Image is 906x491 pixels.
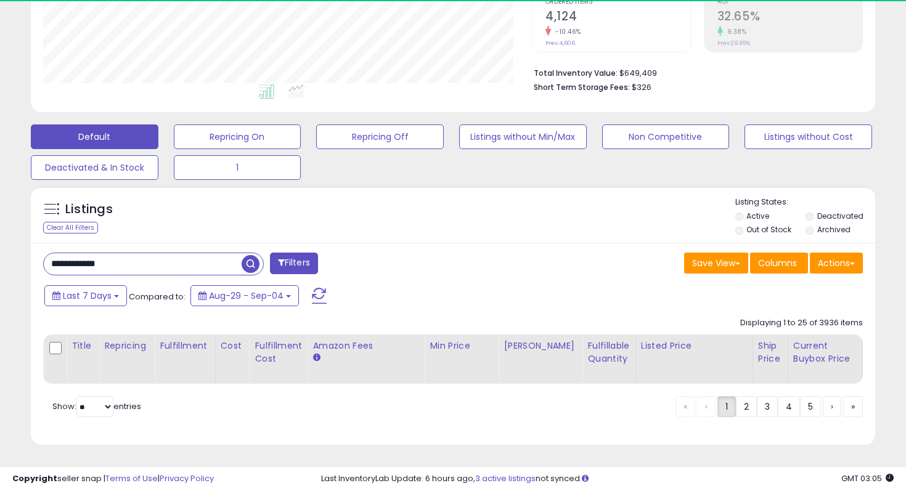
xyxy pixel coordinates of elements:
span: » [851,400,855,413]
div: Min Price [430,339,493,352]
span: Last 7 Days [63,290,112,302]
div: Clear All Filters [43,222,98,233]
div: Fulfillable Quantity [587,339,630,365]
span: › [831,400,833,413]
small: 9.38% [723,27,747,36]
li: $649,409 [534,65,854,79]
a: 3 active listings [475,473,536,484]
h2: 4,124 [545,9,690,26]
div: Repricing [104,339,149,352]
div: Current Buybox Price [793,339,857,365]
a: 1 [717,396,736,417]
button: Repricing Off [316,124,444,149]
h2: 32.65% [717,9,862,26]
button: Actions [810,253,863,274]
div: seller snap | | [12,473,214,485]
div: Last InventoryLab Update: 6 hours ago, not synced. [321,473,894,485]
button: Listings without Cost [745,124,872,149]
span: Columns [758,257,797,269]
span: Show: entries [52,400,141,412]
span: $326 [632,81,651,93]
span: Aug-29 - Sep-04 [209,290,284,302]
button: Last 7 Days [44,285,127,306]
label: Active [746,211,769,221]
button: Repricing On [174,124,301,149]
button: Aug-29 - Sep-04 [190,285,299,306]
label: Out of Stock [746,224,791,235]
button: Listings without Min/Max [459,124,587,149]
label: Archived [817,224,851,235]
div: [PERSON_NAME] [504,339,577,352]
a: 3 [757,396,778,417]
button: Non Competitive [602,124,730,149]
a: 5 [800,396,821,417]
p: Listing States: [735,197,876,208]
span: 2025-09-12 03:05 GMT [841,473,894,484]
small: -10.46% [551,27,581,36]
div: Cost [221,339,245,352]
a: Terms of Use [105,473,158,484]
button: Deactivated & In Stock [31,155,158,180]
a: 2 [736,396,757,417]
b: Short Term Storage Fees: [534,82,630,92]
b: Total Inventory Value: [534,68,618,78]
span: Compared to: [129,291,186,302]
h5: Listings [65,201,113,218]
small: Prev: 29.85% [717,39,750,47]
div: Displaying 1 to 25 of 3936 items [740,317,863,329]
label: Deactivated [817,211,863,221]
div: Amazon Fees [312,339,419,352]
a: Privacy Policy [160,473,214,484]
small: Prev: 4,606 [545,39,575,47]
div: Fulfillment Cost [255,339,302,365]
button: Columns [750,253,808,274]
button: Save View [684,253,748,274]
div: Fulfillment [160,339,210,352]
button: 1 [174,155,301,180]
a: 4 [778,396,800,417]
small: Amazon Fees. [312,352,320,363]
div: Ship Price [758,339,783,365]
div: Title [71,339,94,352]
strong: Copyright [12,473,57,484]
div: Listed Price [641,339,748,352]
button: Filters [270,253,318,274]
button: Default [31,124,158,149]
